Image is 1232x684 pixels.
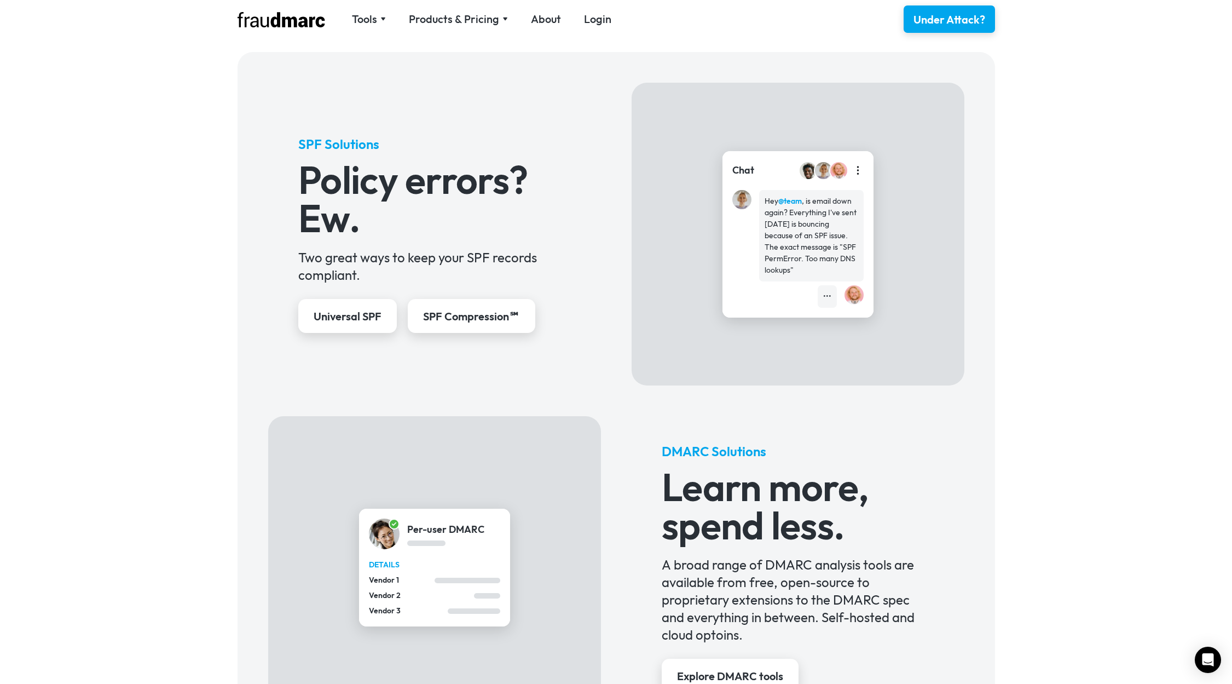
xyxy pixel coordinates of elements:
div: Per-user DMARC [407,522,484,537]
div: Vendor 3 [369,605,448,617]
div: A broad range of DMARC analysis tools are available from free, open-source to proprietary extensi... [662,556,934,643]
div: Products & Pricing [409,12,508,27]
div: Vendor 2 [369,590,474,601]
h3: Policy errors? Ew. [298,160,570,237]
a: About [531,12,561,27]
div: Chat [732,163,754,177]
a: SPF Compression℠ [408,299,535,333]
div: Open Intercom Messenger [1195,647,1221,673]
h5: DMARC Solutions [662,442,934,460]
div: Products & Pricing [409,12,499,27]
div: Hey , is email down again? Everything I've sent [DATE] is bouncing because of an SPF issue. The e... [765,196,858,276]
div: details [369,559,500,571]
strong: @team [778,196,802,206]
div: Two great ways to keep your SPF records compliant. [298,249,570,284]
a: Under Attack? [904,5,995,33]
div: Vendor 1 [369,574,435,586]
div: SPF Compression℠ [423,309,520,324]
h3: Learn more, spend less. [662,468,934,544]
div: Tools [352,12,386,27]
a: Universal SPF [298,299,397,333]
div: Tools [352,12,377,27]
h5: SPF Solutions [298,135,570,153]
a: Login [584,12,611,27]
div: ••• [823,291,831,302]
div: Under Attack? [913,12,985,27]
div: Explore DMARC tools [677,669,783,684]
div: Universal SPF [314,309,381,324]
